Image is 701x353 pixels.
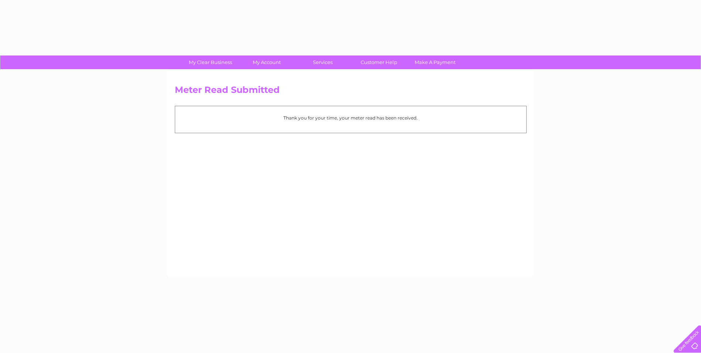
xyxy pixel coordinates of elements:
[180,56,241,69] a: My Clear Business
[292,56,353,69] a: Services
[175,85,527,99] h2: Meter Read Submitted
[405,56,466,69] a: Make A Payment
[236,56,297,69] a: My Account
[179,114,523,121] p: Thank you for your time, your meter read has been received.
[348,56,409,69] a: Customer Help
